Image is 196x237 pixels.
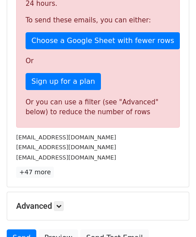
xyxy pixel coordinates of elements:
a: Choose a Google Sheet with fewer rows [26,32,180,49]
a: Sign up for a plan [26,73,101,90]
iframe: Chat Widget [151,194,196,237]
h5: Advanced [16,201,180,211]
small: [EMAIL_ADDRESS][DOMAIN_NAME] [16,134,116,141]
small: [EMAIL_ADDRESS][DOMAIN_NAME] [16,154,116,161]
a: +47 more [16,167,54,178]
p: Or [26,56,170,66]
small: [EMAIL_ADDRESS][DOMAIN_NAME] [16,144,116,151]
div: Or you can use a filter (see "Advanced" below) to reduce the number of rows [26,97,170,117]
p: To send these emails, you can either: [26,16,170,25]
